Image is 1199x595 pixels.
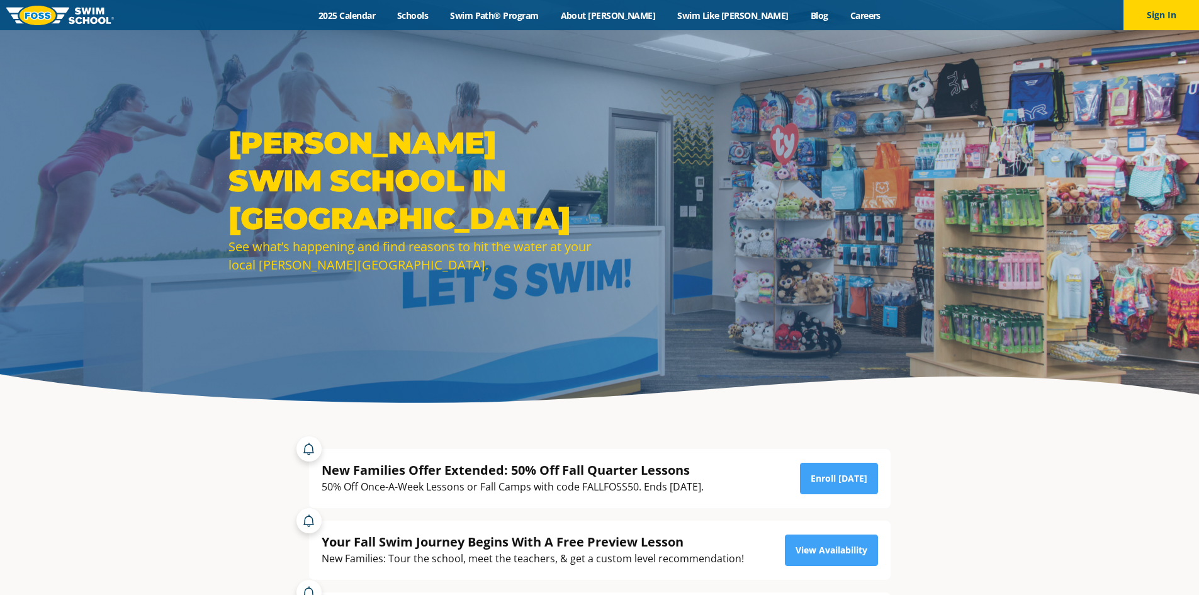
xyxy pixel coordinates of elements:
div: New Families: Tour the school, meet the teachers, & get a custom level recommendation! [322,550,744,567]
a: About [PERSON_NAME] [549,9,667,21]
a: Swim Path® Program [439,9,549,21]
a: Schools [386,9,439,21]
a: Swim Like [PERSON_NAME] [667,9,800,21]
div: See what’s happening and find reasons to hit the water at your local [PERSON_NAME][GEOGRAPHIC_DATA]. [228,237,594,274]
h1: [PERSON_NAME] Swim School in [GEOGRAPHIC_DATA] [228,124,594,237]
a: View Availability [785,535,878,566]
a: Careers [839,9,891,21]
a: Blog [799,9,839,21]
img: FOSS Swim School Logo [6,6,114,25]
a: 2025 Calendar [308,9,386,21]
div: Your Fall Swim Journey Begins With A Free Preview Lesson [322,533,744,550]
a: Enroll [DATE] [800,463,878,494]
div: New Families Offer Extended: 50% Off Fall Quarter Lessons [322,462,704,479]
div: 50% Off Once-A-Week Lessons or Fall Camps with code FALLFOSS50. Ends [DATE]. [322,479,704,496]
